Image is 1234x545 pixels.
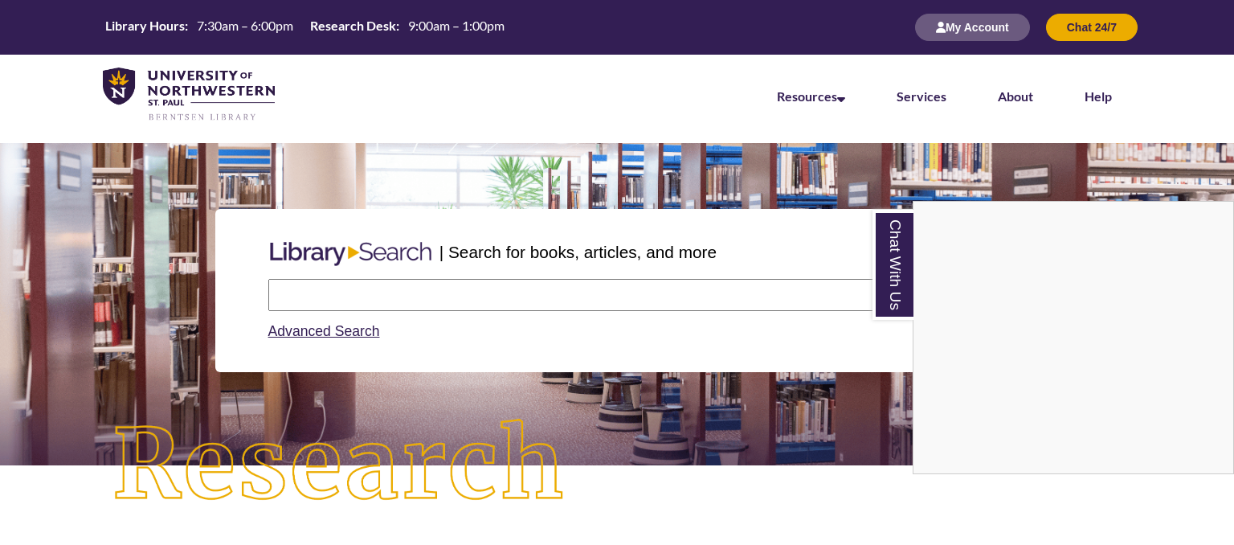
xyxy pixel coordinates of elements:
a: Services [897,88,946,104]
a: Chat With Us [872,210,913,320]
img: UNWSP Library Logo [103,68,275,122]
div: Chat With Us [913,201,1234,474]
a: Help [1085,88,1112,104]
a: Resources [777,88,845,104]
iframe: Chat Widget [913,202,1233,473]
a: About [998,88,1033,104]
